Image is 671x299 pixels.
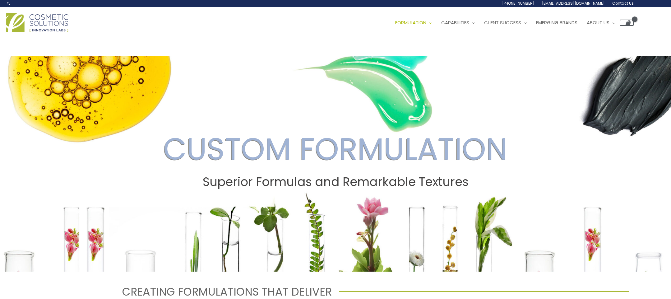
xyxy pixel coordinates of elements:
img: Cosmetic Solutions Logo [6,13,68,32]
span: Formulation [395,19,426,26]
a: Formulation [391,13,437,32]
span: Client Success [484,19,521,26]
a: View Shopping Cart, empty [620,20,634,26]
span: About Us [587,19,609,26]
nav: Site Navigation [386,13,634,32]
h2: Superior Formulas and Remarkable Textures [6,175,665,189]
a: Client Success [479,13,531,32]
a: Search icon link [6,1,11,6]
span: Capabilities [441,19,469,26]
span: [EMAIL_ADDRESS][DOMAIN_NAME] [542,1,605,6]
span: Contact Us [612,1,634,6]
span: [PHONE_NUMBER] [502,1,534,6]
a: About Us [582,13,620,32]
a: Capabilities [437,13,479,32]
span: Emerging Brands [536,19,577,26]
a: Emerging Brands [531,13,582,32]
h2: CUSTOM FORMULATION [6,131,665,167]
